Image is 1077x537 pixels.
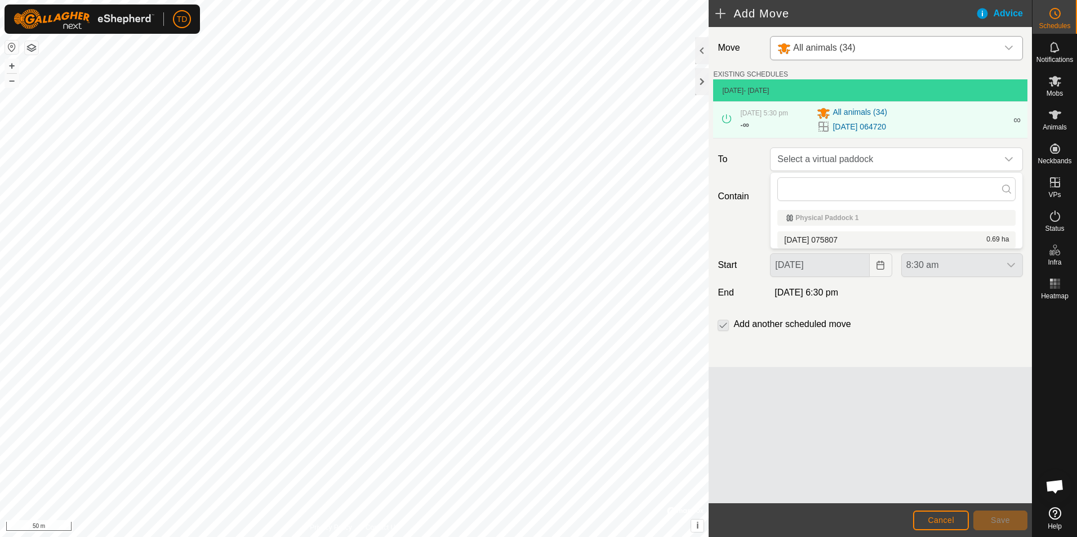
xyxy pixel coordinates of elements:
span: All animals [773,37,998,60]
span: Heatmap [1041,293,1069,299]
span: Neckbands [1038,158,1071,164]
div: Physical Paddock 1 [786,214,1007,221]
span: Mobs [1047,90,1063,97]
span: Help [1048,523,1062,530]
h2: Add Move [715,7,975,20]
button: Map Layers [25,41,38,55]
span: [DATE] 075807 [784,236,838,244]
a: [DATE] 064720 [833,121,886,133]
button: i [691,520,704,532]
div: Advice [976,7,1032,20]
div: dropdown trigger [998,37,1020,60]
span: Select a virtual paddock [773,148,998,171]
span: i [696,521,698,530]
label: EXISTING SCHEDULES [713,69,788,79]
span: Schedules [1039,23,1070,29]
div: Open chat [1038,469,1072,503]
a: Help [1033,503,1077,534]
a: Privacy Policy [310,522,352,532]
span: Animals [1043,124,1067,131]
span: ∞ [1013,114,1021,126]
button: – [5,74,19,87]
span: - [DATE] [744,87,769,95]
label: Start [713,258,766,272]
span: [DATE] [722,87,744,95]
span: Save [991,516,1010,525]
div: - [740,118,749,132]
label: Contain [713,190,766,203]
span: [DATE] 5:30 pm [740,109,787,117]
span: All animals (34) [793,43,855,52]
li: 2025-09-12 075807 [777,231,1016,248]
span: Notifications [1036,56,1073,63]
span: TD [177,14,188,25]
span: VPs [1048,191,1061,198]
label: Add another scheduled move [733,320,851,329]
a: Contact Us [366,522,399,532]
button: Cancel [913,511,969,530]
img: Gallagher Logo [14,9,154,29]
span: ∞ [742,120,749,129]
div: dropdown trigger [998,148,1020,171]
label: End [713,286,766,299]
span: [DATE] 6:30 pm [775,288,838,297]
label: To [713,147,766,171]
ul: Option List [771,205,1022,248]
button: + [5,59,19,73]
button: Choose Date [870,253,892,277]
span: All animals (34) [833,106,887,120]
span: Status [1045,225,1064,232]
span: 0.69 ha [986,236,1009,244]
span: Infra [1048,259,1061,266]
button: Reset Map [5,41,19,54]
span: Cancel [928,516,954,525]
label: Move [713,36,766,60]
button: Save [973,511,1027,530]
